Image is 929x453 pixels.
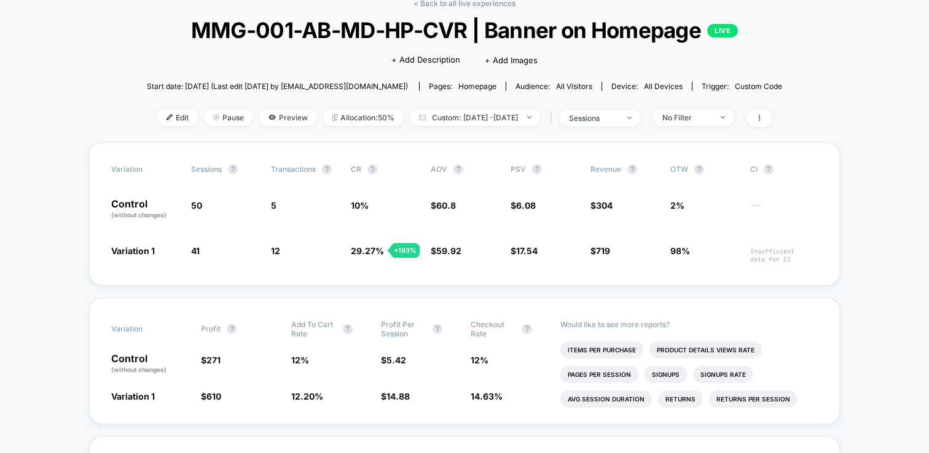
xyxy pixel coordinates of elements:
span: 304 [596,200,613,211]
div: Audience: [515,82,592,91]
li: Avg Session Duration [560,390,652,408]
span: $ [511,246,538,256]
button: ? [367,165,377,174]
span: 2% [670,200,684,211]
button: ? [453,165,463,174]
p: LIVE [707,24,738,37]
span: Add To Cart Rate [291,320,337,338]
button: ? [228,165,238,174]
span: All Visitors [556,82,592,91]
button: ? [322,165,332,174]
span: OTW [670,165,738,174]
span: Allocation: 50% [323,109,404,126]
span: Sessions [191,165,222,174]
img: end [721,116,725,118]
span: CR [351,165,361,174]
span: 5.42 [386,355,406,365]
li: Returns Per Session [709,390,798,408]
div: sessions [569,114,618,123]
p: Control [111,199,179,220]
span: 12.20 % [291,391,323,401]
span: 41 [191,246,200,256]
span: 14.63 % [471,391,503,401]
span: Custom: [DATE] - [DATE] [410,109,541,126]
img: end [627,117,632,119]
span: $ [201,391,221,401]
span: Preview [259,109,317,126]
span: 271 [206,355,221,365]
img: end [527,116,531,118]
span: Edit [157,109,198,126]
span: 12 % [471,355,488,365]
span: Start date: [DATE] (Last edit [DATE] by [EMAIL_ADDRESS][DOMAIN_NAME]) [147,82,408,91]
img: edit [167,114,173,120]
button: ? [532,165,542,174]
span: + Add Images [485,55,538,65]
span: 610 [206,391,221,401]
div: + 193 % [391,243,420,258]
span: $ [201,355,221,365]
span: $ [431,200,456,211]
span: 6.08 [516,200,536,211]
span: 12 [271,246,280,256]
li: Items Per Purchase [560,341,643,358]
span: (without changes) [111,211,167,219]
p: Control [111,354,189,374]
span: 60.8 [436,200,456,211]
span: --- [750,202,818,220]
button: ? [343,324,353,334]
span: CI [750,165,818,174]
div: Trigger: [702,82,782,91]
p: Would like to see more reports? [560,320,818,329]
span: 5 [271,200,276,211]
span: Profit [201,324,221,333]
span: 29.27 % [351,246,384,256]
button: ? [433,324,442,334]
span: AOV [431,165,447,174]
li: Signups [645,366,687,383]
button: ? [764,165,774,174]
li: Product Details Views Rate [649,341,762,358]
span: Revenue [590,165,621,174]
span: 59.92 [436,246,461,256]
span: $ [431,246,461,256]
span: 719 [596,246,610,256]
span: MMG-001-AB-MD-HP-CVR | Banner on Homepage [179,17,750,43]
span: all devices [644,82,683,91]
span: Variation 1 [111,246,155,256]
div: Pages: [429,82,496,91]
span: PSV [511,165,526,174]
img: calendar [419,114,426,120]
span: Checkout Rate [471,320,516,338]
img: end [213,114,219,120]
span: $ [590,200,613,211]
button: ? [227,324,237,334]
span: $ [511,200,536,211]
span: | [547,109,560,127]
li: Returns [658,390,703,408]
span: 98% [670,246,690,256]
li: Signups Rate [693,366,753,383]
span: Variation [111,320,179,338]
span: Insufficient data for CI [750,247,818,263]
span: (without changes) [111,366,167,373]
span: 14.88 [386,391,410,401]
span: 50 [191,200,202,211]
span: 10 % [351,200,369,211]
div: No Filter [662,113,711,122]
span: $ [590,246,610,256]
span: Profit Per Session [381,320,426,338]
button: ? [627,165,637,174]
li: Pages Per Session [560,366,638,383]
span: 17.54 [516,246,538,256]
span: + Add Description [391,54,460,66]
img: rebalance [332,114,337,121]
span: homepage [458,82,496,91]
button: ? [694,165,704,174]
span: Variation 1 [111,391,155,401]
span: $ [381,391,410,401]
span: Transactions [271,165,316,174]
span: Device: [602,82,692,91]
span: $ [381,355,406,365]
span: Pause [204,109,253,126]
